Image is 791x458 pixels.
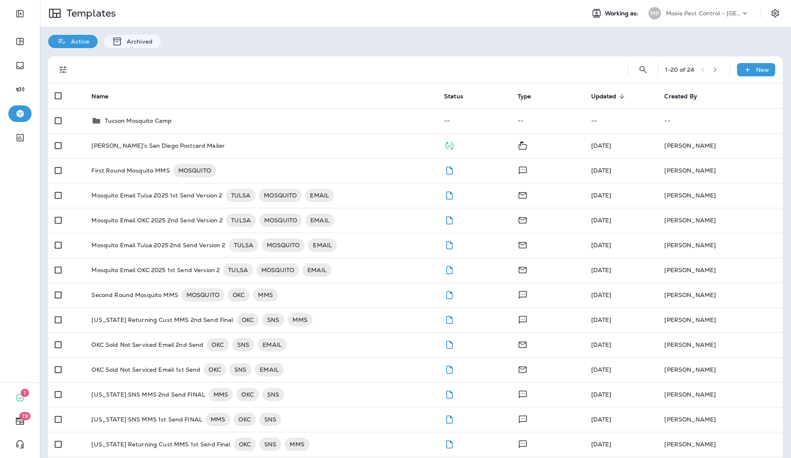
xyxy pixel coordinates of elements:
[55,61,71,78] button: Filters
[256,266,299,274] span: MOSQUITO
[228,291,250,299] span: OKC
[444,141,454,149] span: Published
[233,413,255,426] div: OKC
[444,266,454,273] span: Draft
[666,10,741,17] p: Moxie Pest Control - [GEOGRAPHIC_DATA]
[259,214,302,227] div: MOSQUITO
[91,164,169,177] p: First Round Mosquito MMS
[658,258,783,283] td: [PERSON_NAME]
[518,315,528,323] span: Text
[236,388,258,401] div: OKC
[206,413,230,426] div: MMS
[518,266,528,273] span: Email
[237,316,259,324] span: OKC
[591,93,627,100] span: Updated
[518,340,528,348] span: Email
[591,142,612,149] span: Jason Munk
[91,189,222,202] p: Mosquito Email Tulsa 2025 1st Send Version 2
[658,407,783,432] td: [PERSON_NAME]
[182,288,224,302] div: MOSQUITO
[259,440,281,448] span: SNS
[223,263,253,277] div: TULSA
[591,266,612,274] span: Jason Munk
[226,214,256,227] div: TULSA
[591,291,612,299] span: Jason Munk
[518,191,528,198] span: Email
[262,241,305,249] span: MOSQUITO
[91,338,203,351] p: OKC Sold Not Serviced Email 2nd Send
[259,413,281,426] div: SNS
[658,382,783,407] td: [PERSON_NAME]
[105,117,172,124] p: Tucson Mosquito Camp
[444,166,454,173] span: Draft
[591,167,612,174] span: Jason Munk
[259,216,302,224] span: MOSQUITO
[91,313,233,326] p: [US_STATE] Returning Cust MMS 2nd Send Final
[91,239,225,252] p: Mosquito Email Tulsa 2025 2nd Send Version 2
[228,288,250,302] div: OKC
[518,166,528,173] span: Text
[232,341,254,349] span: SNS
[756,66,769,73] p: New
[91,142,225,149] p: [PERSON_NAME]’s San Diego Postcard Mailer
[591,341,612,348] span: Jason Munk
[591,391,612,398] span: Jason Munk
[285,440,309,448] span: MMS
[8,413,32,429] button: 19
[591,93,617,100] span: Updated
[305,191,334,200] span: EMAIL
[255,365,284,374] span: EMAIL
[285,438,309,451] div: MMS
[658,332,783,357] td: [PERSON_NAME]
[226,216,256,224] span: TULSA
[658,158,783,183] td: [PERSON_NAME]
[518,141,528,149] span: Mailer
[658,283,783,307] td: [PERSON_NAME]
[518,216,528,223] span: Email
[658,208,783,233] td: [PERSON_NAME]
[444,390,454,397] span: Draft
[664,93,707,100] span: Created By
[437,108,511,133] td: --
[665,66,694,73] div: 1 - 20 of 24
[302,263,332,277] div: EMAIL
[308,241,337,249] span: EMAIL
[204,363,226,376] div: OKC
[229,239,259,252] div: TULSA
[444,93,474,100] span: Status
[206,415,230,424] span: MMS
[173,164,216,177] div: MOSQUITO
[658,357,783,382] td: [PERSON_NAME]
[223,266,253,274] span: TULSA
[229,363,251,376] div: SNS
[518,440,528,447] span: Text
[287,316,312,324] span: MMS
[287,313,312,326] div: MMS
[63,7,116,19] p: Templates
[236,390,258,399] span: OKC
[91,438,230,451] p: [US_STATE] Returning Cust MMS 1st Send Final
[518,415,528,422] span: Text
[308,239,337,252] div: EMAIL
[229,365,251,374] span: SNS
[259,415,281,424] span: SNS
[204,365,226,374] span: OKC
[658,108,783,133] td: --
[591,366,612,373] span: Jason Munk
[209,388,233,401] div: MMS
[444,365,454,373] span: Draft
[123,38,152,45] p: Archived
[226,191,256,200] span: TULSA
[658,307,783,332] td: [PERSON_NAME]
[658,432,783,457] td: [PERSON_NAME]
[444,216,454,223] span: Draft
[91,363,200,376] p: OKC Sold Not Serviced Email 1st Send
[173,166,216,175] span: MOSQUITO
[518,241,528,248] span: Email
[253,291,278,299] span: MMS
[444,440,454,447] span: Draft
[444,315,454,323] span: Draft
[91,214,223,227] p: Mosquito Email OKC 2025 2nd Send Version 2
[226,189,256,202] div: TULSA
[8,5,32,22] button: Expand Sidebar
